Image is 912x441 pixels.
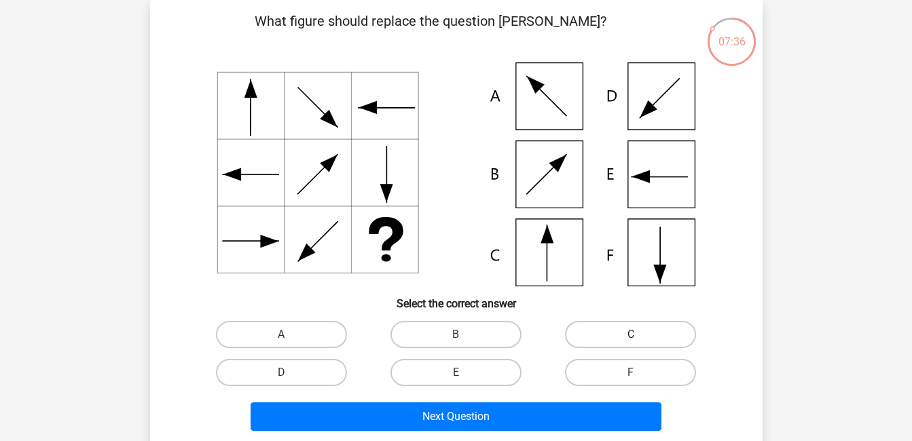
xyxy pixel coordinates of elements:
label: A [216,321,347,348]
label: E [390,359,522,386]
label: D [216,359,347,386]
label: B [390,321,522,348]
p: What figure should replace the question [PERSON_NAME]? [172,11,690,52]
button: Next Question [251,402,661,431]
h6: Select the correct answer [172,286,741,310]
label: C [565,321,696,348]
label: F [565,359,696,386]
div: 07:36 [706,16,757,50]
